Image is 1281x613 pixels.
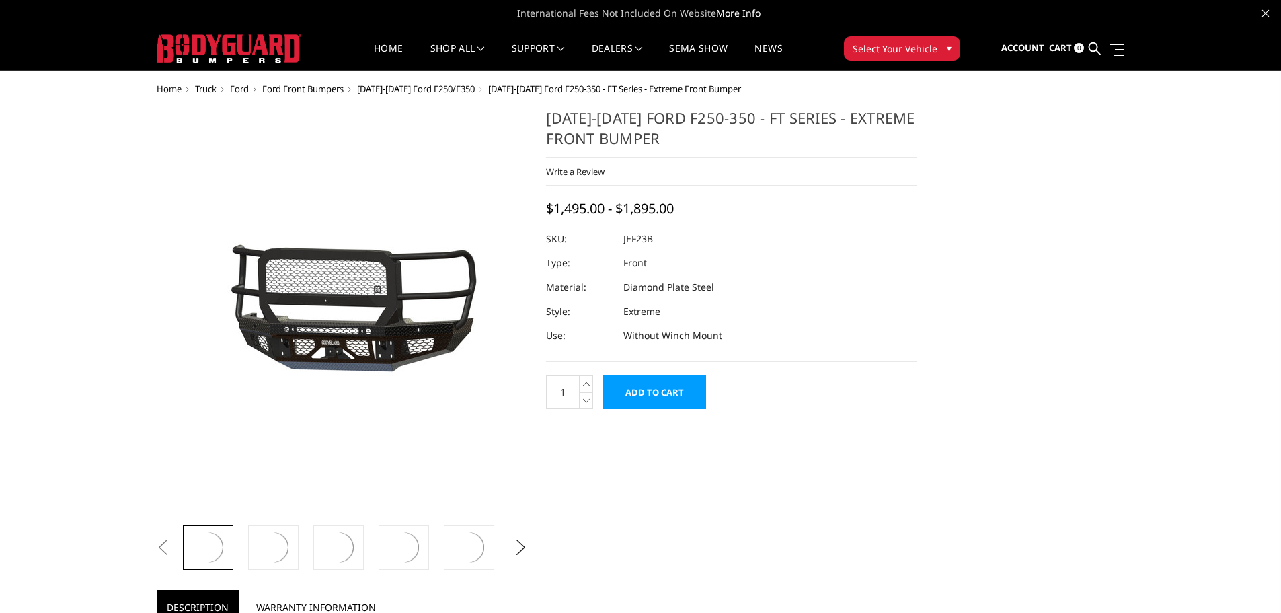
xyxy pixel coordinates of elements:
a: Truck [195,83,217,95]
a: Write a Review [546,166,605,178]
button: Previous [153,538,173,558]
a: Dealers [592,44,643,70]
span: 0 [1074,43,1084,53]
a: Cart 0 [1049,30,1084,67]
a: shop all [430,44,485,70]
a: [DATE]-[DATE] Ford F250/F350 [357,83,475,95]
a: Ford Front Bumpers [262,83,344,95]
dt: Style: [546,299,613,324]
dt: SKU: [546,227,613,251]
span: [DATE]-[DATE] Ford F250-350 - FT Series - Extreme Front Bumper [488,83,741,95]
a: More Info [716,7,761,20]
dd: Front [623,251,647,275]
dt: Material: [546,275,613,299]
a: Support [512,44,565,70]
button: Next [510,538,531,558]
span: Cart [1049,42,1072,54]
img: 2023-2026 Ford F250-350 - FT Series - Extreme Front Bumper [255,529,292,566]
dt: Type: [546,251,613,275]
a: Home [157,83,182,95]
a: Account [1001,30,1044,67]
a: Ford [230,83,249,95]
button: Select Your Vehicle [844,36,960,61]
input: Add to Cart [603,375,706,409]
dt: Use: [546,324,613,348]
a: Home [374,44,403,70]
img: BODYGUARD BUMPERS [157,34,301,63]
a: 2023-2026 Ford F250-350 - FT Series - Extreme Front Bumper [157,108,528,511]
dd: Extreme [623,299,660,324]
img: 2023-2026 Ford F250-350 - FT Series - Extreme Front Bumper [320,529,357,566]
dd: JEF23B [623,227,653,251]
dd: Diamond Plate Steel [623,275,714,299]
span: Select Your Vehicle [853,42,937,56]
img: 2023-2026 Ford F250-350 - FT Series - Extreme Front Bumper [385,529,422,566]
span: ▾ [947,41,952,55]
dd: Without Winch Mount [623,324,722,348]
a: News [754,44,782,70]
img: 2023-2026 Ford F250-350 - FT Series - Extreme Front Bumper [173,231,510,388]
h1: [DATE]-[DATE] Ford F250-350 - FT Series - Extreme Front Bumper [546,108,917,158]
img: 2023-2026 Ford F250-350 - FT Series - Extreme Front Bumper [190,529,227,566]
span: $1,495.00 - $1,895.00 [546,199,674,217]
a: SEMA Show [669,44,728,70]
img: 2023-2026 Ford F250-350 - FT Series - Extreme Front Bumper [451,529,488,566]
span: Account [1001,42,1044,54]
